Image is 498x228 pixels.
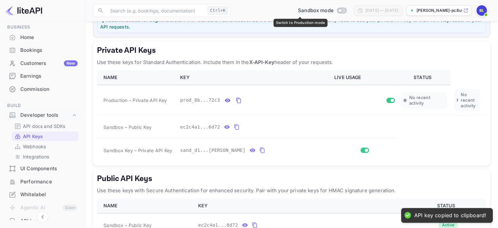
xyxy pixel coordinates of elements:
[20,73,78,80] div: Earnings
[23,143,46,150] p: Webhooks
[12,121,78,131] div: API docs and SDKs
[4,31,81,43] a: Home
[4,44,81,56] a: Bookings
[4,162,81,175] a: UI Components
[176,70,330,85] th: KEY
[23,123,65,130] p: API docs and SDKs
[14,153,76,160] a: Integrations
[180,97,220,104] span: prod_0b...72c3
[4,176,81,188] div: Performance
[5,5,42,16] img: LiteAPI logo
[194,198,408,213] th: KEY
[4,83,81,96] div: Commission
[461,92,477,108] span: No recent activity
[409,95,444,106] span: No recent activity
[20,60,78,67] div: Customers
[37,211,48,223] button: Collapse navigation
[4,110,81,121] div: Developer tools
[14,123,76,130] a: API docs and SDKs
[20,47,78,54] div: Bookings
[4,70,81,83] div: Earnings
[4,188,81,200] a: Whitelabel
[4,102,81,109] span: Build
[14,143,76,150] a: Webhooks
[295,7,349,14] div: Switch to Production mode
[100,16,483,30] p: 💡 Start with Standard Authentication as it's simpler to implement. You only need to add your priv...
[106,4,205,17] input: Search (e.g. bookings, documentation)
[4,57,81,70] div: CustomersNew
[180,124,220,131] span: ec2c4a1...6d72
[97,187,486,195] p: Use these keys with Secure Authentication for enhanced security. Pair with your private keys for ...
[4,44,81,57] div: Bookings
[208,6,228,15] div: Ctrl+K
[4,70,81,82] a: Earnings
[97,70,176,85] th: NAME
[97,174,486,184] h5: Public API Keys
[476,5,487,16] img: Bidit LK
[23,133,43,140] p: API Keys
[12,142,78,151] div: Webhooks
[12,152,78,161] div: Integrations
[249,59,274,65] strong: X-API-Key
[408,198,486,213] th: STATUS
[103,148,172,153] span: Sandbox Key – Private API Key
[20,34,78,41] div: Home
[97,198,194,213] th: NAME
[12,132,78,141] div: API Keys
[23,153,49,160] p: Integrations
[20,112,71,119] div: Developer tools
[64,60,78,66] div: New
[20,165,78,173] div: UI Components
[97,45,486,56] h5: Private API Keys
[20,218,78,225] div: API Logs
[14,133,76,140] a: API Keys
[4,83,81,95] a: Commission
[4,188,81,201] div: Whitelabel
[330,70,397,85] th: LIVE USAGE
[103,124,152,131] span: Sandbox – Public Key
[416,8,462,13] p: [PERSON_NAME]-pc8uy.nuitee....
[397,70,451,85] th: STATUS
[298,7,334,14] span: Sandbox mode
[4,162,81,175] div: UI Components
[103,97,167,104] span: Production – Private API Key
[20,178,78,186] div: Performance
[97,58,486,66] p: Use these keys for Standard Authentication. Include them in the header of your requests.
[414,212,486,219] div: API key copied to clipboard!
[426,17,449,23] strong: X-API-Key
[4,176,81,188] a: Performance
[180,147,246,154] span: sand_d1...[PERSON_NAME]
[106,17,174,23] strong: Recommended for beginners:
[4,24,81,31] span: Business
[4,31,81,44] div: Home
[365,8,398,13] div: [DATE] — [DATE]
[4,215,81,227] a: API Logs
[273,19,327,27] div: Switch to Production mode
[20,86,78,93] div: Commission
[4,57,81,69] a: CustomersNew
[97,70,486,162] table: private api keys table
[20,191,78,198] div: Whitelabel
